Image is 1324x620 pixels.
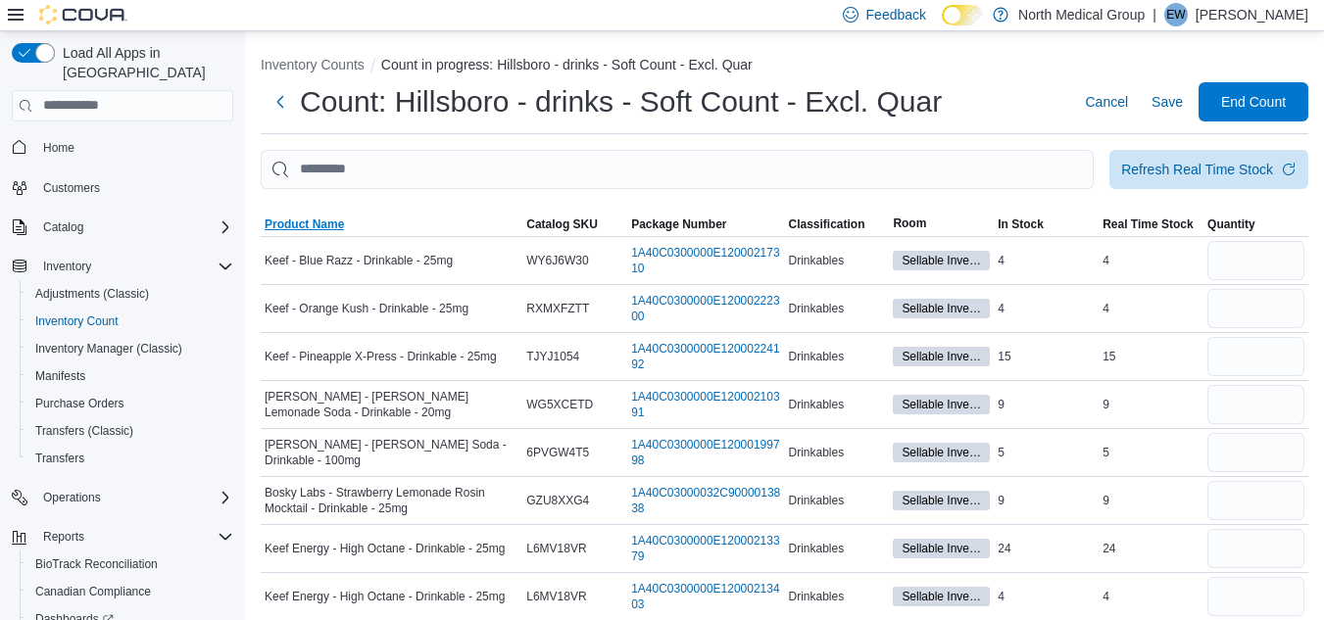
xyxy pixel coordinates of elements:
span: L6MV18VR [526,541,586,556]
a: Transfers (Classic) [27,419,141,443]
img: Cova [39,5,127,24]
span: RXMXFZTT [526,301,589,316]
span: Drinkables [788,493,844,508]
span: Purchase Orders [35,396,124,411]
span: TJYJ1054 [526,349,579,364]
span: Sellable Inventory [902,396,981,413]
a: Home [35,136,82,160]
span: End Count [1221,92,1286,112]
a: Inventory Manager (Classic) [27,337,190,360]
span: Keef - Blue Razz - Drinkable - 25mg [265,253,453,268]
span: Save [1152,92,1183,112]
span: Sellable Inventory [893,299,990,318]
span: Operations [43,490,101,505]
a: 1A40C0300000E12000213379 [631,533,780,564]
span: Home [43,140,74,156]
span: Reports [35,525,233,548]
span: Sellable Inventory [902,300,981,317]
span: Keef Energy - High Octane - Drinkable - 25mg [265,541,505,556]
span: Transfers [35,451,84,466]
button: Product Name [261,213,522,236]
a: 1A40C0300000E12000217310 [631,245,780,276]
span: Classification [788,216,864,232]
button: BioTrack Reconciliation [20,550,241,578]
button: Inventory [35,255,99,278]
span: Drinkables [788,397,844,412]
span: Drinkables [788,301,844,316]
button: Catalog [4,214,241,241]
span: Sellable Inventory [902,252,981,269]
button: Transfers [20,445,241,472]
a: Canadian Compliance [27,580,159,603]
span: Catalog SKU [526,216,598,232]
button: Adjustments (Classic) [20,280,241,308]
span: Sellable Inventory [902,348,981,365]
span: EW [1166,3,1185,26]
button: End Count [1199,82,1308,121]
nav: An example of EuiBreadcrumbs [261,55,1308,78]
span: Inventory [43,259,91,274]
a: 1A40C0300000E12000199798 [631,437,780,468]
div: 4 [994,249,1099,272]
p: | [1152,3,1156,26]
button: Operations [4,484,241,511]
a: 1A40C03000032C9000013838 [631,485,780,516]
span: Transfers [27,447,233,470]
span: Quantity [1207,216,1255,232]
button: Package Number [627,213,784,236]
span: WY6J6W30 [526,253,588,268]
span: Dark Mode [942,25,943,26]
span: Room [893,215,926,231]
div: 24 [1099,537,1203,560]
span: BioTrack Reconciliation [35,556,158,572]
span: Manifests [27,364,233,388]
span: 6PVGW4T5 [526,445,589,460]
span: Inventory [35,255,233,278]
span: Canadian Compliance [35,584,151,599]
div: 9 [1099,489,1203,512]
span: Customers [43,180,100,196]
button: Count in progress: Hillsboro - drinks - Soft Count - Excl. Quar [381,57,753,72]
span: Sellable Inventory [893,539,990,558]
a: Manifests [27,364,93,388]
span: Drinkables [788,541,844,556]
span: Real Time Stock [1103,216,1193,232]
a: BioTrack Reconciliation [27,552,166,576]
span: Drinkables [788,445,844,460]
div: 15 [1099,345,1203,368]
div: 4 [1099,585,1203,608]
span: L6MV18VR [526,589,586,604]
a: 1A40C0300000E12000222300 [631,293,780,324]
a: Adjustments (Classic) [27,282,157,306]
button: Inventory [4,253,241,280]
span: Sellable Inventory [893,251,990,270]
span: Home [35,135,233,160]
span: [PERSON_NAME] - [PERSON_NAME] Soda - Drinkable - 100mg [265,437,518,468]
button: Save [1144,82,1191,121]
a: 1A40C0300000E12000224192 [631,341,780,372]
span: Customers [35,175,233,200]
button: Next [261,82,300,121]
span: Transfers (Classic) [35,423,133,439]
a: Purchase Orders [27,392,132,415]
a: 1A40C0300000E12000210391 [631,389,780,420]
button: Purchase Orders [20,390,241,417]
span: Bosky Labs - Strawberry Lemonade Rosin Mocktail - Drinkable - 25mg [265,485,518,516]
button: Transfers (Classic) [20,417,241,445]
span: Product Name [265,216,344,232]
button: Manifests [20,362,241,390]
button: Cancel [1077,82,1136,121]
span: Feedback [866,5,926,24]
span: Sellable Inventory [893,491,990,510]
span: Canadian Compliance [27,580,233,603]
span: Sellable Inventory [893,587,990,606]
span: Inventory Manager (Classic) [27,337,233,360]
button: Catalog [35,215,91,239]
span: Sellable Inventory [902,588,981,605]
a: Customers [35,176,108,200]
span: Transfers (Classic) [27,419,233,443]
button: Classification [784,213,889,236]
div: 15 [994,345,1099,368]
p: [PERSON_NAME] [1196,3,1308,26]
span: In Stock [998,216,1044,232]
